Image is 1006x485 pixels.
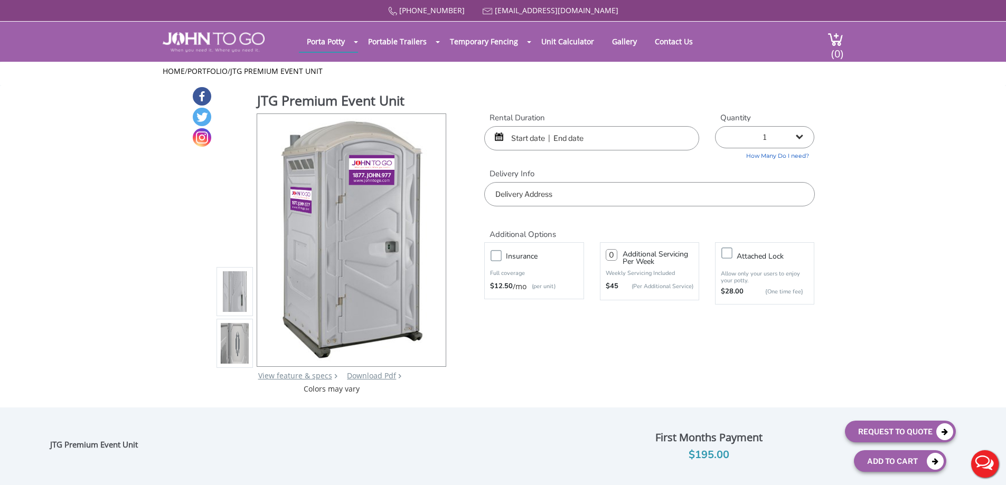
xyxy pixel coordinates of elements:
[533,31,602,52] a: Unit Calculator
[623,251,693,265] h3: Additional Servicing Per Week
[831,38,843,61] span: (0)
[193,128,211,147] a: Instagram
[484,217,814,240] h2: Additional Options
[258,370,332,381] a: View feature & specs
[721,287,744,297] strong: $28.00
[299,31,353,52] a: Porta Potty
[483,8,493,15] img: Mail
[360,31,435,52] a: Portable Trailers
[334,374,337,378] img: right arrow icon
[163,32,265,52] img: JOHN to go
[490,281,578,292] div: /mo
[845,421,956,442] button: Request To Quote
[606,269,693,277] p: Weekly Servicing Included
[606,249,617,261] input: 0
[618,282,693,290] p: (Per Additional Service)
[484,168,814,179] label: Delivery Info
[606,281,618,292] strong: $45
[581,446,836,463] div: $195.00
[163,66,185,76] a: Home
[221,219,249,468] img: Product
[490,281,513,292] strong: $12.50
[721,270,808,284] p: Allow only your users to enjoy your potty.
[484,126,699,150] input: Start date | End date
[217,384,447,394] div: Colors may vary
[854,450,946,472] button: Add To Cart
[490,268,578,279] p: Full coverage
[221,167,249,416] img: Product
[828,32,843,46] img: cart a
[193,87,211,106] a: Facebook
[495,5,618,15] a: [EMAIL_ADDRESS][DOMAIN_NAME]
[271,114,431,363] img: Product
[737,250,819,263] h3: Attached lock
[484,182,814,206] input: Delivery Address
[526,281,556,292] p: (per unit)
[257,91,447,112] h1: JTG Premium Event Unit
[715,112,814,123] label: Quantity
[715,148,814,160] a: How Many Do I need?
[484,112,699,123] label: Rental Duration
[749,287,803,297] p: {One time fee}
[442,31,526,52] a: Temporary Fencing
[347,370,396,381] a: Download Pdf
[964,443,1006,485] button: Live Chat
[230,66,323,76] a: JTG Premium Event Unit
[193,108,211,126] a: Twitter
[506,250,588,263] h3: Insurance
[388,7,397,16] img: Call
[187,66,228,76] a: Portfolio
[604,31,645,52] a: Gallery
[163,66,843,77] ul: / /
[398,374,401,378] img: chevron.png
[647,31,701,52] a: Contact Us
[581,429,836,446] div: First Months Payment
[399,5,465,15] a: [PHONE_NUMBER]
